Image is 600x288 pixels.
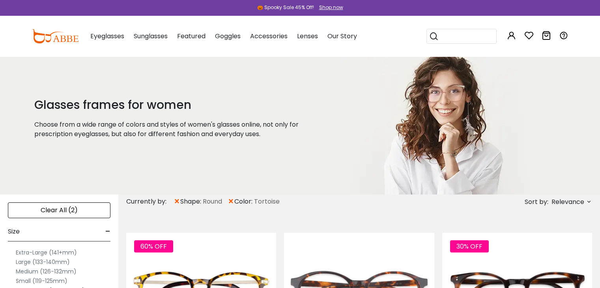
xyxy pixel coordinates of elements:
div: 🎃 Spooky Sale 45% Off! [257,4,314,11]
img: glasses frames for women [341,56,541,194]
label: Small (119-125mm) [16,276,67,286]
span: Accessories [250,32,288,41]
span: color: [234,197,254,206]
span: Our Story [327,32,357,41]
span: Lenses [297,32,318,41]
span: 30% OFF [450,240,489,252]
div: Clear All (2) [8,202,110,218]
span: Sunglasses [134,32,168,41]
img: abbeglasses.com [32,29,79,43]
span: Featured [177,32,206,41]
span: shape: [180,197,203,206]
span: Relevance [551,195,584,209]
div: Shop now [319,4,343,11]
span: Sort by: [525,197,548,206]
label: Large (133-140mm) [16,257,70,267]
span: Tortoise [254,197,280,206]
span: Size [8,222,20,241]
h1: Glasses frames for women [34,98,321,112]
p: Choose from a wide range of colors and styles of women's glasses online, not only for prescriptio... [34,120,321,139]
label: Medium (126-132mm) [16,267,77,276]
span: - [105,222,110,241]
label: Extra-Large (141+mm) [16,248,77,257]
span: Eyeglasses [90,32,124,41]
span: × [228,194,234,209]
a: Shop now [315,4,343,11]
span: × [174,194,180,209]
div: Currently by: [126,194,174,209]
span: 60% OFF [134,240,173,252]
span: Goggles [215,32,241,41]
span: Round [203,197,222,206]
